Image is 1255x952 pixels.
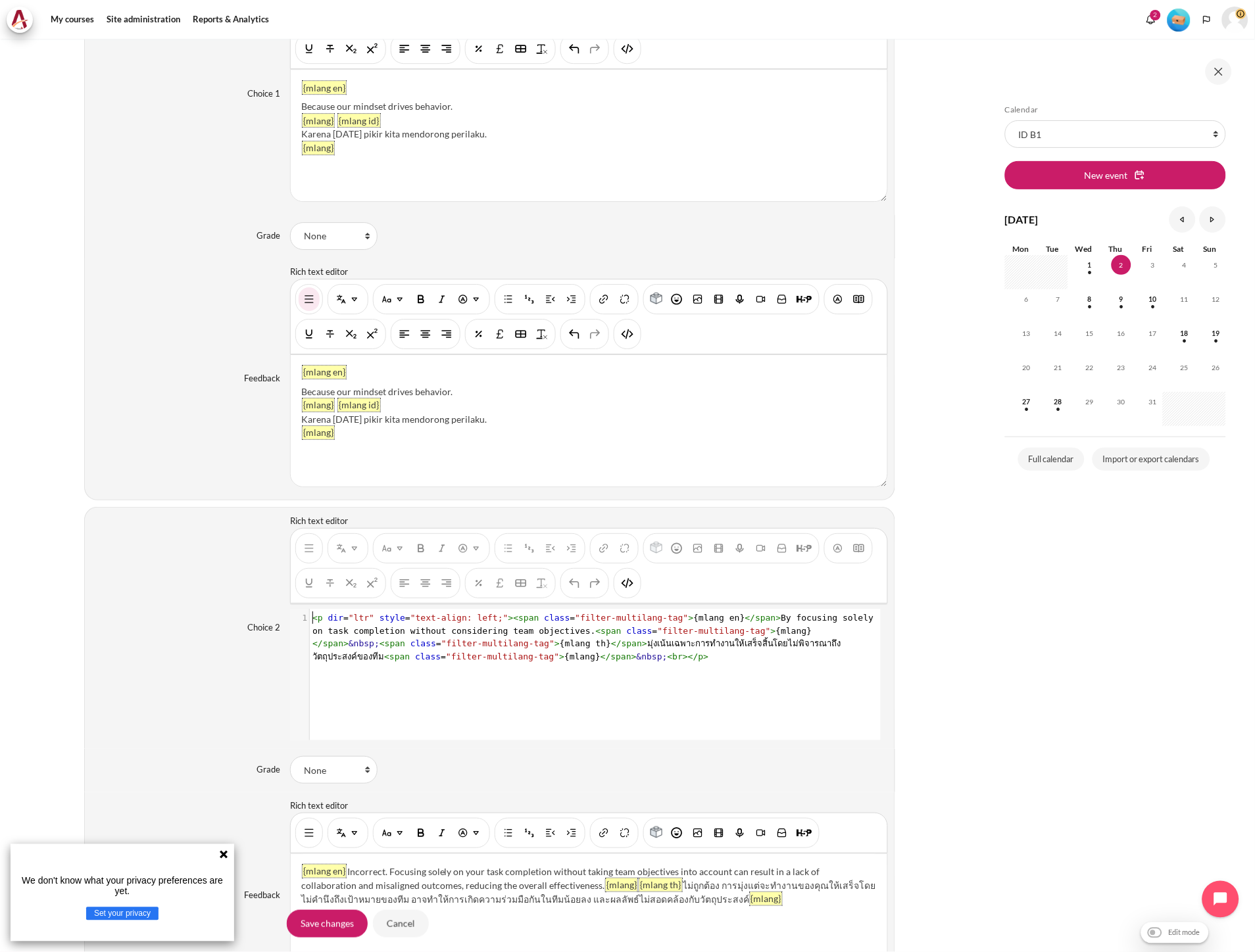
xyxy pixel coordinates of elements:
button: Clear formatting [531,37,553,60]
div: Rich text editor [290,799,882,813]
button: Undo [Ctrl + z] [564,571,585,595]
button: Insert H5P [793,821,816,845]
button: Unlink [614,287,635,311]
a: Wednesday, 1 October events [1080,261,1100,269]
span: style [380,613,405,623]
button: Italic [Ctrl + i] [431,821,453,845]
button: Undo [Ctrl + z] [564,322,585,346]
button: Multi-Language Content (v2) [331,536,365,560]
span: span [755,613,775,623]
span: 7 [1048,289,1068,309]
button: Center [415,37,436,60]
button: Multi-Language Content (v2) [331,821,365,845]
div: 1 [290,611,309,625]
span: {mlang} [751,892,783,905]
button: Subscript [341,37,362,60]
p: ไม่ถูกต้อง การมุ่งแต่จะทำงานของคุณให้เสร็จโดยไม่คำนึงถึงเป้าหมายของทีม อาจทำให้การเกิดความร่วมมือ... [301,865,876,906]
a: Import or export calendars [1093,448,1210,471]
td: Today [1100,255,1131,289]
label: Grade [257,764,280,774]
a: Reports & Analytics [188,7,274,33]
button: Insert character [489,571,510,595]
span: 24 [1143,358,1163,377]
button: Table [510,322,531,346]
button: Emoji picker [666,536,687,560]
button: Center [415,322,436,346]
span: >< [508,613,519,623]
span: 23 [1112,358,1131,377]
button: Underline [Ctrl + u] [299,571,320,595]
button: Unordered list [498,536,519,560]
button: Italic [Ctrl + i] [431,287,453,311]
span: 26 [1206,358,1226,377]
button: Left align [394,571,415,595]
label: Feedback [244,373,280,383]
span: 29 [1080,392,1100,412]
button: Bold [Ctrl + b] [410,536,431,560]
span: > [554,638,560,648]
div: Because our mindset drives behavior. [301,99,876,113]
span: < [380,638,385,648]
button: Components for learning (c4l) [647,821,666,845]
button: Font colour [453,287,487,311]
span: </ [312,638,323,648]
button: Bold [Ctrl + b] [410,821,431,845]
label: Grade [257,230,280,241]
a: Wednesday, 8 October events [1080,295,1100,303]
span: 3 [1143,255,1163,275]
span: "filter-multilang-tag" [446,652,559,661]
button: Strike through [320,571,341,595]
button: Insert H5P [793,536,816,560]
div: Because our mindset drives behavior. [301,385,876,398]
span: </ [745,613,756,623]
button: Set your privacy [86,907,159,920]
span: &nbsp; [637,652,668,661]
span: 1 [1080,255,1100,275]
button: HTML [617,322,638,346]
label: Choice 2 [247,622,280,632]
button: Redo [Ctrl + y] [585,322,606,346]
button: Insert or edit image [687,536,708,560]
button: Table [510,37,531,60]
span: p [699,652,704,661]
span: > [559,652,564,661]
span: 14 [1048,323,1068,343]
button: Show/hide advanced buttons [299,287,320,311]
button: HTML [617,37,638,60]
button: New event [1005,161,1226,189]
button: Link [Ctrl + k] [593,287,614,311]
button: Subscript [341,571,362,595]
section: Blocks [1005,105,1226,473]
button: Record video [751,821,772,845]
span: Sun [1204,244,1217,254]
button: Insert H5P [793,287,816,311]
span: br [673,652,683,661]
button: Superscript [362,571,383,595]
span: {mlang en} [303,81,347,94]
button: HTML [617,571,638,595]
span: ></ [683,652,698,661]
span: span [323,638,343,648]
span: {mlang en} [303,865,347,878]
img: Architeck [11,10,29,30]
button: Clear formatting [531,571,553,595]
button: Accessibility checker [827,287,849,311]
div: Karena [DATE] pikir kita mendorong perilaku. [301,127,876,141]
button: Right align [436,37,457,60]
span: < [596,626,601,636]
div: 2 [1150,10,1161,20]
button: Screenreader helper [849,287,870,311]
span: 18 [1175,323,1194,343]
a: Site administration [102,7,185,33]
div: Rich text editor [290,515,882,528]
a: Tuesday, 28 October events [1048,398,1068,406]
button: Paragraph styles [376,821,410,845]
span: 28 [1048,392,1068,412]
button: Record video [751,536,772,560]
button: Right align [436,322,457,346]
button: Multi-Language Content (v2) [331,287,365,311]
a: Monday, 27 October events [1017,398,1037,406]
button: Accessibility checker [827,536,849,560]
span: {mlang en} [303,366,347,379]
div: You are now on another row of the editor's toolbar, where there are more buttons. [291,293,873,338]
